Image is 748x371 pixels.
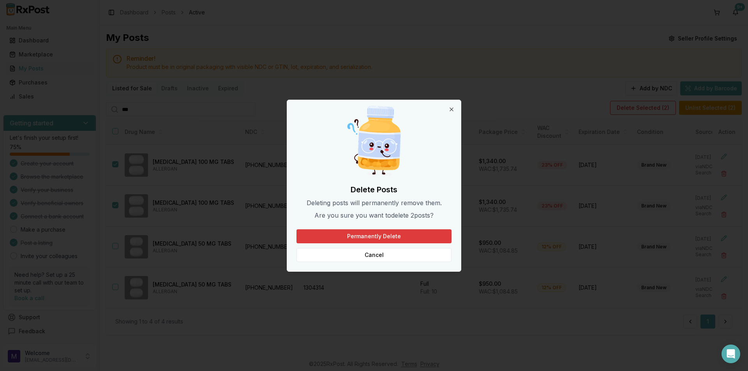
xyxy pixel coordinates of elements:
[296,184,452,195] h2: Delete Posts
[296,198,452,207] p: Deleting posts will permanently remove them.
[296,248,452,262] button: Cancel
[337,103,411,178] img: Curious Pill Bottle
[296,229,452,243] button: Permanently Delete
[296,211,452,220] p: Are you sure you want to delete 2 post s ?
